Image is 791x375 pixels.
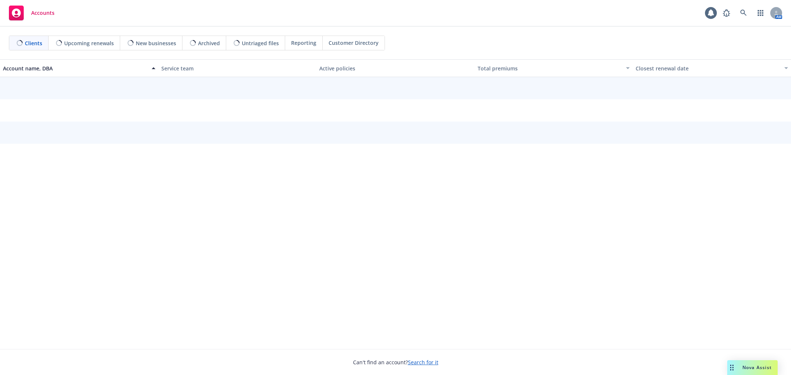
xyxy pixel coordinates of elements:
div: Active policies [319,64,472,72]
a: Search [736,6,751,20]
span: Nova Assist [742,364,772,371]
span: Can't find an account? [353,358,438,366]
span: Reporting [291,39,316,47]
div: Account name, DBA [3,64,147,72]
button: Closest renewal date [633,59,791,77]
button: Service team [158,59,317,77]
button: Nova Assist [727,360,778,375]
a: Accounts [6,3,57,23]
div: Closest renewal date [636,64,780,72]
span: Accounts [31,10,55,16]
div: Drag to move [727,360,736,375]
button: Active policies [316,59,475,77]
span: New businesses [136,39,176,47]
a: Report a Bug [719,6,734,20]
div: Total premiums [478,64,622,72]
div: Service team [161,64,314,72]
a: Search for it [408,359,438,366]
span: Archived [198,39,220,47]
span: Untriaged files [242,39,279,47]
span: Clients [25,39,42,47]
span: Upcoming renewals [64,39,114,47]
button: Total premiums [475,59,633,77]
span: Customer Directory [329,39,379,47]
a: Switch app [753,6,768,20]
